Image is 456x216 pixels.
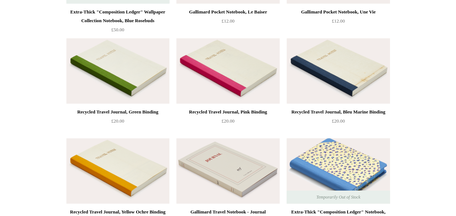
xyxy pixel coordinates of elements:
img: Recycled Travel Journal, Bleu Marine Binding [287,38,390,104]
a: Extra-Thick "Composition Ledger" Wallpaper Collection Notebook, Blue Rosebuds £50.00 [66,8,169,37]
div: Recycled Travel Journal, Pink Binding [178,108,278,116]
a: Recycled Travel Journal, Pink Binding £20.00 [176,108,279,137]
a: Gallimard Pocket Notebook, Une Vie £12.00 [287,8,390,37]
span: £12.00 [222,18,235,24]
div: Recycled Travel Journal, Bleu Marine Binding [288,108,388,116]
img: Recycled Travel Journal, Green Binding [66,38,169,104]
span: £20.00 [111,118,124,124]
div: Gallimard Pocket Notebook, Le Baiser [178,8,278,16]
div: Extra-Thick "Composition Ledger" Wallpaper Collection Notebook, Blue Rosebuds [68,8,168,25]
span: £20.00 [332,118,345,124]
div: Gallimard Pocket Notebook, Une Vie [288,8,388,16]
span: Temporarily Out of Stock [309,191,367,204]
div: Recycled Travel Journal, Green Binding [68,108,168,116]
img: Extra-Thick "Composition Ledger" Notebook, Chiyogami Notebook, Gold Carnation [287,138,390,204]
a: Recycled Travel Journal, Bleu Marine Binding £20.00 [287,108,390,137]
a: Recycled Travel Journal, Bleu Marine Binding Recycled Travel Journal, Bleu Marine Binding [287,38,390,104]
span: £12.00 [332,18,345,24]
a: Gallimard Travel Notebook - Journal Gallimard Travel Notebook - Journal [176,138,279,204]
span: £50.00 [111,27,124,32]
a: Recycled Travel Journal, Pink Binding Recycled Travel Journal, Pink Binding [176,38,279,104]
a: Recycled Travel Journal, Green Binding £20.00 [66,108,169,137]
a: Recycled Travel Journal, Green Binding Recycled Travel Journal, Green Binding [66,38,169,104]
a: Extra-Thick "Composition Ledger" Notebook, Chiyogami Notebook, Gold Carnation Extra-Thick "Compos... [287,138,390,204]
a: Gallimard Pocket Notebook, Le Baiser £12.00 [176,8,279,37]
a: Recycled Travel Journal, Yellow Ochre Binding Recycled Travel Journal, Yellow Ochre Binding [66,138,169,204]
img: Recycled Travel Journal, Pink Binding [176,38,279,104]
img: Recycled Travel Journal, Yellow Ochre Binding [66,138,169,204]
img: Gallimard Travel Notebook - Journal [176,138,279,204]
span: £20.00 [222,118,235,124]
